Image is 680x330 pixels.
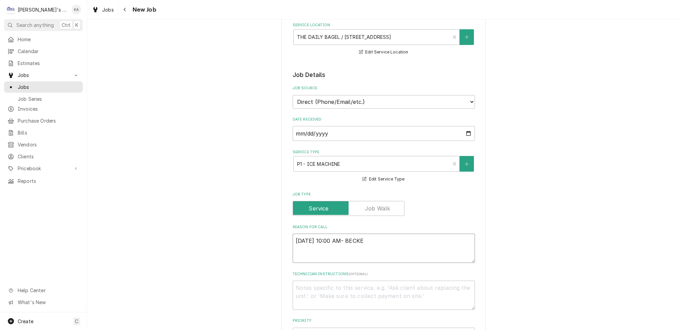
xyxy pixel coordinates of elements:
a: Jobs [89,4,117,15]
label: Priority [293,318,475,324]
a: Vendors [4,139,83,150]
a: Reports [4,175,83,187]
span: New Job [130,5,156,14]
textarea: [DATE] 10:00 AM- BECKE [293,234,475,263]
span: Reports [18,177,79,185]
label: Job Source [293,85,475,91]
a: Go to Jobs [4,69,83,81]
span: Bills [18,129,79,136]
span: Create [18,318,33,324]
span: Jobs [18,72,69,79]
a: Job Series [4,93,83,105]
button: Search anythingCtrlK [4,19,83,31]
label: Date Received [293,117,475,122]
button: Create New Location [460,29,474,45]
span: ( optional ) [349,272,368,276]
span: Search anything [16,21,54,29]
button: Create New Service [460,156,474,172]
svg: Create New Service [465,162,469,167]
button: Edit Service Type [361,175,405,184]
a: Go to Pricebook [4,163,83,174]
div: Date Received [293,117,475,141]
a: Bills [4,127,83,138]
span: Job Series [18,95,79,103]
div: Service Location [293,22,475,56]
div: Reason For Call [293,224,475,263]
div: Korey Austin's Avatar [72,5,81,14]
span: Vendors [18,141,79,148]
span: Estimates [18,60,79,67]
a: Clients [4,151,83,162]
div: Clay's Refrigeration's Avatar [6,5,16,14]
label: Service Location [293,22,475,28]
span: Jobs [102,6,114,13]
div: Job Type [293,192,475,216]
span: Clients [18,153,79,160]
label: Reason For Call [293,224,475,230]
div: KA [72,5,81,14]
div: Job Source [293,85,475,108]
svg: Create New Location [465,35,469,40]
a: Jobs [4,81,83,93]
a: Invoices [4,103,83,114]
button: Navigate back [120,4,130,15]
span: What's New [18,299,79,306]
span: Pricebook [18,165,69,172]
div: Technician Instructions [293,271,475,310]
span: C [75,318,78,325]
div: Service Type [293,150,475,183]
a: Estimates [4,58,83,69]
button: Edit Service Location [358,48,409,57]
span: Help Center [18,287,79,294]
span: Purchase Orders [18,117,79,124]
span: K [75,21,78,29]
label: Service Type [293,150,475,155]
span: Ctrl [62,21,71,29]
a: Go to Help Center [4,285,83,296]
label: Job Type [293,192,475,197]
a: Home [4,34,83,45]
a: Calendar [4,46,83,57]
input: yyyy-mm-dd [293,126,475,141]
a: Go to What's New [4,297,83,308]
span: Calendar [18,48,79,55]
label: Technician Instructions [293,271,475,277]
span: Invoices [18,105,79,112]
div: C [6,5,16,14]
legend: Job Details [293,70,475,79]
div: [PERSON_NAME]'s Refrigeration [18,6,68,13]
a: Purchase Orders [4,115,83,126]
span: Jobs [18,83,79,91]
span: Home [18,36,79,43]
